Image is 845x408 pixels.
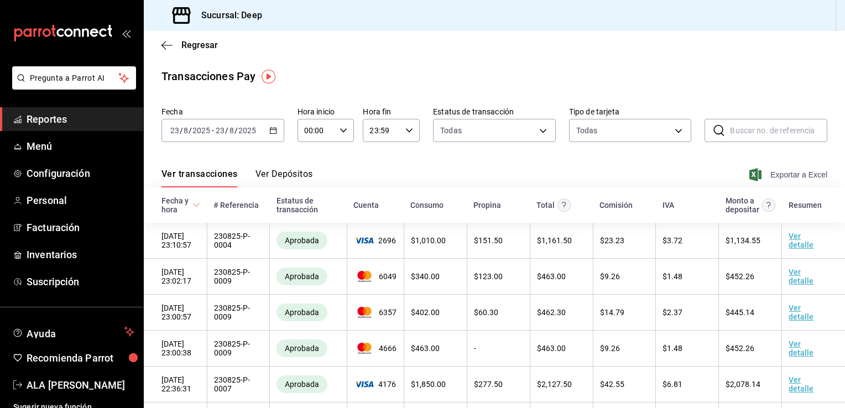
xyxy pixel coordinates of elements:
[440,125,462,136] span: Todas
[663,380,682,389] span: $ 6.81
[752,168,827,181] button: Exportar a Excel
[277,196,340,214] div: Estatus de transacción
[8,80,136,92] a: Pregunta a Parrot AI
[207,331,270,367] td: 230825-P-0009
[789,232,813,249] a: Ver detalle
[122,29,131,38] button: open_drawer_menu
[189,126,192,135] span: /
[27,247,134,262] span: Inventarios
[181,40,218,50] span: Regresar
[789,201,822,210] div: Resumen
[363,108,420,116] label: Hora fin
[27,351,134,365] span: Recomienda Parrot
[213,201,259,210] div: # Referencia
[27,166,134,181] span: Configuración
[144,259,207,295] td: [DATE] 23:02:17
[180,126,183,135] span: /
[27,220,134,235] span: Facturación
[27,274,134,289] span: Suscripción
[726,308,754,317] span: $ 445.14
[354,380,397,389] span: 4176
[144,223,207,259] td: [DATE] 23:10:57
[663,344,682,353] span: $ 1.48
[354,307,397,318] span: 6357
[726,380,760,389] span: $ 2,078.14
[762,198,775,212] svg: Este es el monto resultante del total pagado menos comisión e IVA. Esta será la parte que se depo...
[726,344,754,353] span: $ 452.26
[474,308,498,317] span: $ 60.30
[730,119,827,142] input: Buscar no. de referencia
[726,236,760,245] span: $ 1,134.55
[280,344,324,353] span: Aprobada
[183,126,189,135] input: --
[433,108,556,116] label: Estatus de transacción
[30,72,119,84] span: Pregunta a Parrot AI
[789,339,813,357] a: Ver detalle
[537,308,566,317] span: $ 462.30
[354,271,397,282] span: 6049
[161,169,238,187] button: Ver transacciones
[557,198,571,212] svg: Este monto equivale al total pagado por el comensal antes de aplicar Comisión e IVA.
[726,196,759,214] div: Monto a depositar
[262,70,275,83] img: Tooltip marker
[411,236,446,245] span: $ 1,010.00
[663,308,682,317] span: $ 2.37
[600,344,620,353] span: $ 9.26
[161,40,218,50] button: Regresar
[474,236,503,245] span: $ 151.50
[354,343,397,354] span: 4666
[536,201,555,210] div: Total
[537,380,572,389] span: $ 2,127.50
[600,308,624,317] span: $ 14.79
[170,126,180,135] input: --
[207,295,270,331] td: 230825-P-0009
[144,295,207,331] td: [DATE] 23:00:57
[12,66,136,90] button: Pregunta a Parrot AI
[225,126,228,135] span: /
[467,331,530,367] td: -
[144,367,207,402] td: [DATE] 22:36:31
[277,375,327,393] div: Transacciones cobradas de manera exitosa.
[27,139,134,154] span: Menú
[789,375,813,393] a: Ver detalle
[726,272,754,281] span: $ 452.26
[474,380,503,389] span: $ 277.50
[207,367,270,402] td: 230825-P-0007
[600,236,624,245] span: $ 23.23
[144,331,207,367] td: [DATE] 23:00:38
[599,201,633,210] div: Comisión
[600,272,620,281] span: $ 9.26
[27,193,134,208] span: Personal
[537,344,566,353] span: $ 463.00
[27,325,120,338] span: Ayuda
[280,308,324,317] span: Aprobada
[234,126,238,135] span: /
[569,108,692,116] label: Tipo de tarjeta
[161,108,284,116] label: Fecha
[576,125,598,136] div: Todas
[354,236,397,245] span: 2696
[411,344,440,353] span: $ 463.00
[215,126,225,135] input: --
[161,169,313,187] div: navigation tabs
[663,201,674,210] div: IVA
[789,268,813,285] a: Ver detalle
[474,272,503,281] span: $ 123.00
[537,272,566,281] span: $ 463.00
[255,169,313,187] button: Ver Depósitos
[277,232,327,249] div: Transacciones cobradas de manera exitosa.
[192,126,211,135] input: ----
[238,126,257,135] input: ----
[161,68,255,85] div: Transacciones Pay
[537,236,572,245] span: $ 1,161.50
[410,201,444,210] div: Consumo
[600,380,624,389] span: $ 42.55
[280,272,324,281] span: Aprobada
[277,304,327,321] div: Transacciones cobradas de manera exitosa.
[161,196,200,214] span: Fecha y hora
[663,272,682,281] span: $ 1.48
[207,223,270,259] td: 230825-P-0004
[212,126,214,135] span: -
